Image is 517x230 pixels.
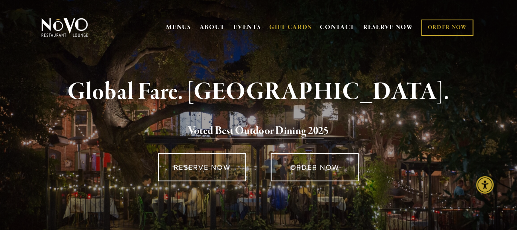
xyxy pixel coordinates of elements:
[233,24,261,31] a: EVENTS
[363,20,413,35] a: RESERVE NOW
[188,124,324,139] a: Voted Best Outdoor Dining 202
[476,176,494,194] div: Accessibility Menu
[270,20,312,35] a: GIFT CARDS
[40,18,90,37] img: Novo Restaurant &amp; Lounge
[158,153,246,181] a: RESERVE NOW
[200,24,225,31] a: ABOUT
[320,20,355,35] a: CONTACT
[53,123,464,140] h2: 5
[421,20,474,36] a: ORDER NOW
[271,153,359,181] a: ORDER NOW
[67,77,449,107] strong: Global Fare. [GEOGRAPHIC_DATA].
[166,24,191,31] a: MENUS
